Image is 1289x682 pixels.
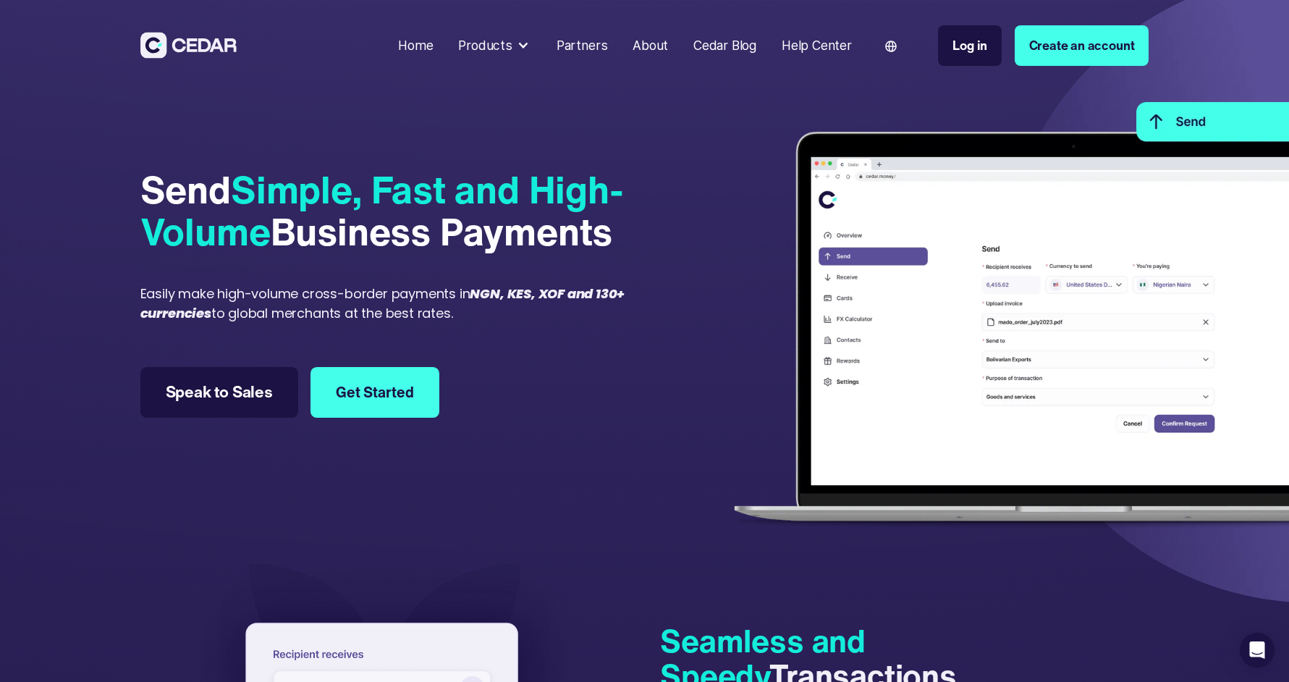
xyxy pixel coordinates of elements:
div: Send Business Payments [140,169,639,252]
div: Log in [952,36,987,55]
div: Products [458,36,512,55]
div: Help Center [782,36,852,55]
span: Simple, Fast and High-Volume [140,161,624,258]
div: Products [452,30,538,62]
a: Cedar Blog [687,29,763,62]
a: Home [392,29,440,62]
img: world icon [885,41,897,52]
a: Get Started [310,367,439,418]
div: Cedar Blog [693,36,756,55]
div: Open Intercom Messenger [1240,633,1275,668]
a: Help Center [775,29,858,62]
a: About [626,29,674,62]
em: NGN, KES, XOF and 130+ currencies [140,285,625,322]
a: Log in [938,25,1002,66]
a: Create an account [1015,25,1149,66]
div: Easily make high-volume cross-border payments in to global merchants at the best rates. [140,284,639,323]
div: Home [398,36,433,55]
a: Partners [550,29,614,62]
a: Speak to Sales [140,367,298,418]
div: Partners [557,36,607,55]
div: About [633,36,668,55]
